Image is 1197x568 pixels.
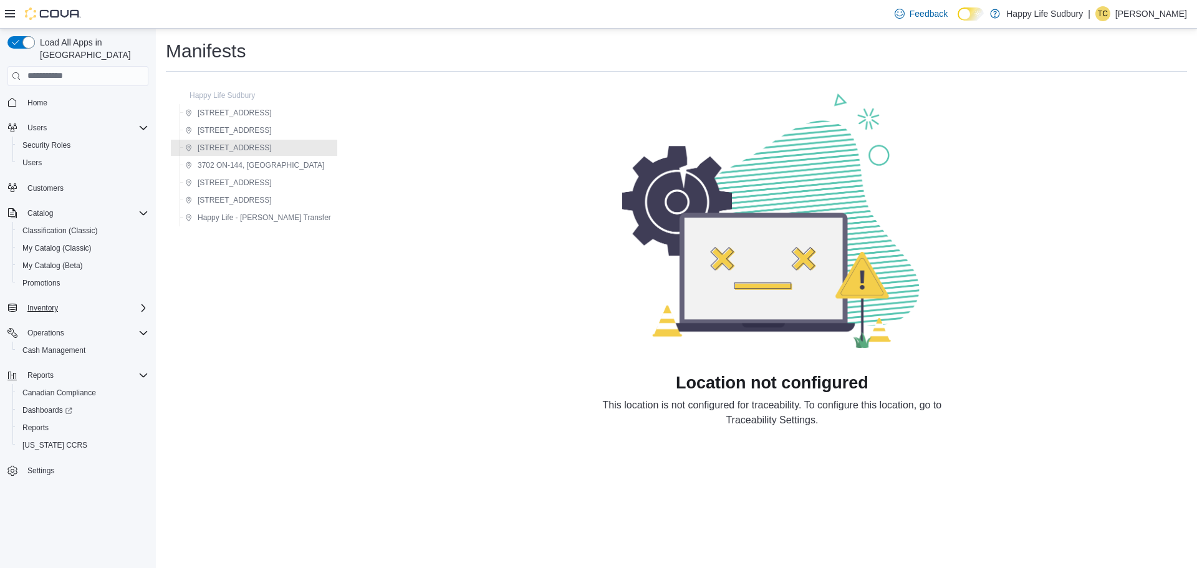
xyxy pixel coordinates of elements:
[22,278,60,288] span: Promotions
[22,325,148,340] span: Operations
[198,125,272,135] span: [STREET_ADDRESS]
[22,95,148,110] span: Home
[22,243,92,253] span: My Catalog (Classic)
[622,92,921,349] img: Page Loading Error Image
[22,120,52,135] button: Users
[22,440,87,450] span: [US_STATE] CCRS
[17,138,75,153] a: Security Roles
[17,223,103,238] a: Classification (Classic)
[180,140,277,155] button: [STREET_ADDRESS]
[958,7,984,21] input: Dark Mode
[17,138,148,153] span: Security Roles
[12,222,153,239] button: Classification (Classic)
[17,403,77,418] a: Dashboards
[17,223,148,238] span: Classification (Classic)
[2,94,153,112] button: Home
[27,370,54,380] span: Reports
[12,342,153,359] button: Cash Management
[35,36,148,61] span: Load All Apps in [GEOGRAPHIC_DATA]
[27,303,58,313] span: Inventory
[198,143,272,153] span: [STREET_ADDRESS]
[180,123,277,138] button: [STREET_ADDRESS]
[1095,6,1110,21] div: Tanner Chretien
[198,178,272,188] span: [STREET_ADDRESS]
[22,206,58,221] button: Catalog
[1098,6,1108,21] span: TC
[22,180,148,196] span: Customers
[17,241,148,256] span: My Catalog (Classic)
[17,420,148,435] span: Reports
[2,367,153,384] button: Reports
[198,195,272,205] span: [STREET_ADDRESS]
[12,257,153,274] button: My Catalog (Beta)
[27,328,64,338] span: Operations
[180,193,277,208] button: [STREET_ADDRESS]
[17,276,148,291] span: Promotions
[22,301,63,315] button: Inventory
[22,463,59,478] a: Settings
[22,140,70,150] span: Security Roles
[22,120,148,135] span: Users
[180,175,277,190] button: [STREET_ADDRESS]
[12,239,153,257] button: My Catalog (Classic)
[27,98,47,108] span: Home
[22,423,49,433] span: Reports
[27,123,47,133] span: Users
[22,463,148,478] span: Settings
[2,324,153,342] button: Operations
[1088,6,1090,21] p: |
[22,226,98,236] span: Classification (Classic)
[198,108,272,118] span: [STREET_ADDRESS]
[27,208,53,218] span: Catalog
[17,438,148,453] span: Washington CCRS
[12,419,153,436] button: Reports
[27,466,54,476] span: Settings
[2,205,153,222] button: Catalog
[22,388,96,398] span: Canadian Compliance
[7,89,148,513] nav: Complex example
[180,158,329,173] button: 3702 ON-144, [GEOGRAPHIC_DATA]
[22,181,69,196] a: Customers
[22,158,42,168] span: Users
[1006,6,1083,21] p: Happy Life Sudbury
[172,88,260,103] button: Happy Life Sudbury
[12,137,153,154] button: Security Roles
[180,210,336,225] button: Happy Life - [PERSON_NAME] Transfer
[27,183,64,193] span: Customers
[2,299,153,317] button: Inventory
[17,403,148,418] span: Dashboards
[190,90,255,100] span: Happy Life Sudbury
[180,105,277,120] button: [STREET_ADDRESS]
[12,402,153,419] a: Dashboards
[12,436,153,454] button: [US_STATE] CCRS
[12,154,153,171] button: Users
[198,213,331,223] span: Happy Life - [PERSON_NAME] Transfer
[22,301,148,315] span: Inventory
[12,384,153,402] button: Canadian Compliance
[17,276,65,291] a: Promotions
[17,155,47,170] a: Users
[17,241,97,256] a: My Catalog (Classic)
[910,7,948,20] span: Feedback
[1115,6,1187,21] p: [PERSON_NAME]
[17,438,92,453] a: [US_STATE] CCRS
[22,206,148,221] span: Catalog
[22,405,72,415] span: Dashboards
[25,7,81,20] img: Cova
[166,39,246,64] h1: Manifests
[17,258,148,273] span: My Catalog (Beta)
[17,343,148,358] span: Cash Management
[585,398,959,428] div: This location is not configured for traceability. To configure this location, go to Traceability ...
[2,179,153,197] button: Customers
[22,345,85,355] span: Cash Management
[22,368,148,383] span: Reports
[22,368,59,383] button: Reports
[2,119,153,137] button: Users
[12,274,153,292] button: Promotions
[22,261,83,271] span: My Catalog (Beta)
[890,1,953,26] a: Feedback
[17,420,54,435] a: Reports
[2,461,153,479] button: Settings
[17,385,101,400] a: Canadian Compliance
